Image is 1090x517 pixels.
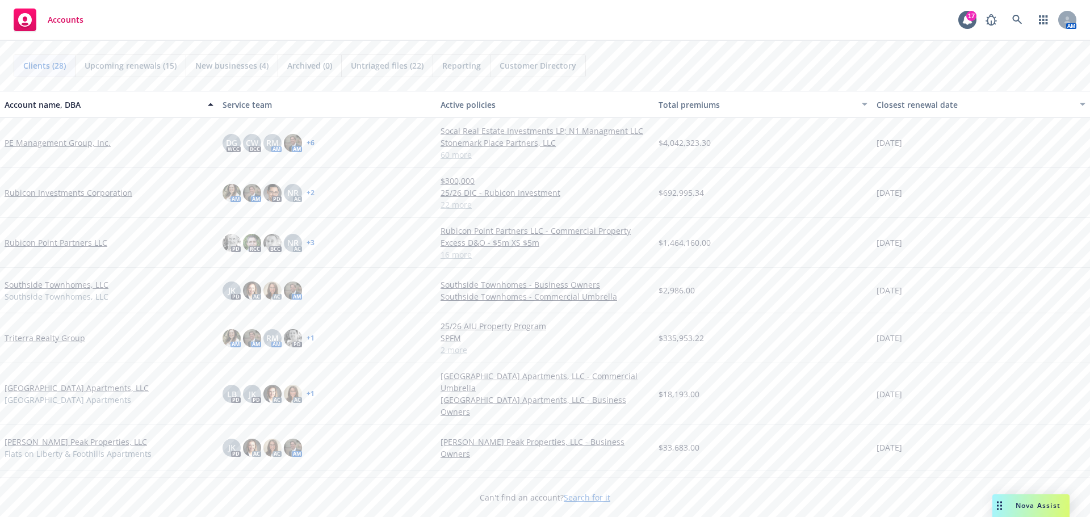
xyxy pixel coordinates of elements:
a: Southside Townhomes, LLC [5,279,108,291]
a: Report a Bug [980,9,1003,31]
span: $2,986.00 [659,284,695,296]
a: [PERSON_NAME] Peak Properties, LLC [5,436,147,448]
span: [DATE] [877,388,902,400]
span: $33,683.00 [659,442,699,453]
a: Rubicon Investments Corporation [5,187,132,199]
a: [GEOGRAPHIC_DATA] Apartments, LLC - Commercial Umbrella [441,370,649,394]
img: photo [223,234,241,252]
a: 25/26 AIU Property Program [441,320,649,332]
span: [DATE] [877,332,902,344]
div: Drag to move [992,494,1007,517]
a: Socal Real Estate Investments LP; N1 Managment LLC [441,125,649,137]
span: Untriaged files (22) [351,60,424,72]
img: photo [284,439,302,457]
a: + 6 [307,140,315,146]
img: photo [243,234,261,252]
div: Account name, DBA [5,99,201,111]
img: photo [223,184,241,202]
a: Accounts [9,4,88,36]
span: Upcoming renewals (15) [85,60,177,72]
span: NR [287,237,299,249]
span: [DATE] [877,442,902,453]
a: [GEOGRAPHIC_DATA] Apartments, LLC - Business Owners [441,394,649,418]
a: Southside Townhomes - Commercial Umbrella [441,291,649,302]
button: Active policies [436,91,654,118]
span: Southside Townhomes, LLC [5,291,108,302]
img: photo [284,329,302,347]
span: [DATE] [877,284,902,296]
span: JK [228,284,236,296]
span: [DATE] [877,137,902,149]
a: $300,000 [441,175,649,187]
span: Clients (28) [23,60,66,72]
a: Rubicon Point Partners LLC [5,237,107,249]
img: photo [243,439,261,457]
a: Southside Townhomes - Business Owners [441,279,649,291]
span: Can't find an account? [480,491,610,503]
img: photo [263,385,282,403]
img: photo [243,329,261,347]
button: Total premiums [654,91,872,118]
span: Customer Directory [500,60,576,72]
span: Archived (0) [287,60,332,72]
div: Total premiums [659,99,855,111]
span: Nova Assist [1016,501,1060,510]
a: Search [1006,9,1029,31]
span: $335,953.22 [659,332,704,344]
div: Active policies [441,99,649,111]
button: Closest renewal date [872,91,1090,118]
span: [DATE] [877,237,902,249]
a: Stonemark Place Partners, LLC [441,137,649,149]
span: $18,193.00 [659,388,699,400]
span: New businesses (4) [195,60,269,72]
a: + 2 [307,190,315,196]
a: 2 more [441,344,649,356]
button: Nova Assist [992,494,1070,517]
span: LB [227,388,237,400]
a: + 3 [307,239,315,246]
span: NR [287,187,299,199]
a: [GEOGRAPHIC_DATA] Apartments, LLC [5,382,149,394]
span: JK [228,442,236,453]
img: photo [284,385,302,403]
span: DG [226,137,237,149]
span: Accounts [48,15,83,24]
span: [DATE] [877,187,902,199]
span: [GEOGRAPHIC_DATA] Apartments [5,394,131,406]
img: photo [263,184,282,202]
span: $692,995.34 [659,187,704,199]
div: 17 [966,11,976,21]
a: Rubicon Point Partners LLC - Commercial Property [441,225,649,237]
img: photo [263,281,282,300]
img: photo [263,234,282,252]
img: photo [284,281,302,300]
span: $1,464,160.00 [659,237,711,249]
span: Flats on Liberty & Foothills Apartments [5,448,152,460]
div: Closest renewal date [877,99,1073,111]
a: 22 more [441,199,649,211]
a: PE Management Group, Inc. [5,137,111,149]
a: + 1 [307,335,315,342]
button: Service team [218,91,436,118]
div: Service team [223,99,431,111]
img: photo [263,439,282,457]
a: 16 more [441,249,649,260]
a: SPFM [441,332,649,344]
a: [PERSON_NAME] Peak Properties, LLC - Business Owners [441,436,649,460]
a: Search for it [564,492,610,503]
span: Reporting [442,60,481,72]
a: 60 more [441,149,649,161]
span: CW [246,137,258,149]
a: + 1 [307,390,315,397]
span: RM [266,137,279,149]
a: 25/26 DIC - Rubicon Investment [441,187,649,199]
a: Excess D&O - $5m XS $5m [441,237,649,249]
span: RM [266,332,279,344]
a: Triterra Realty Group [5,332,85,344]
